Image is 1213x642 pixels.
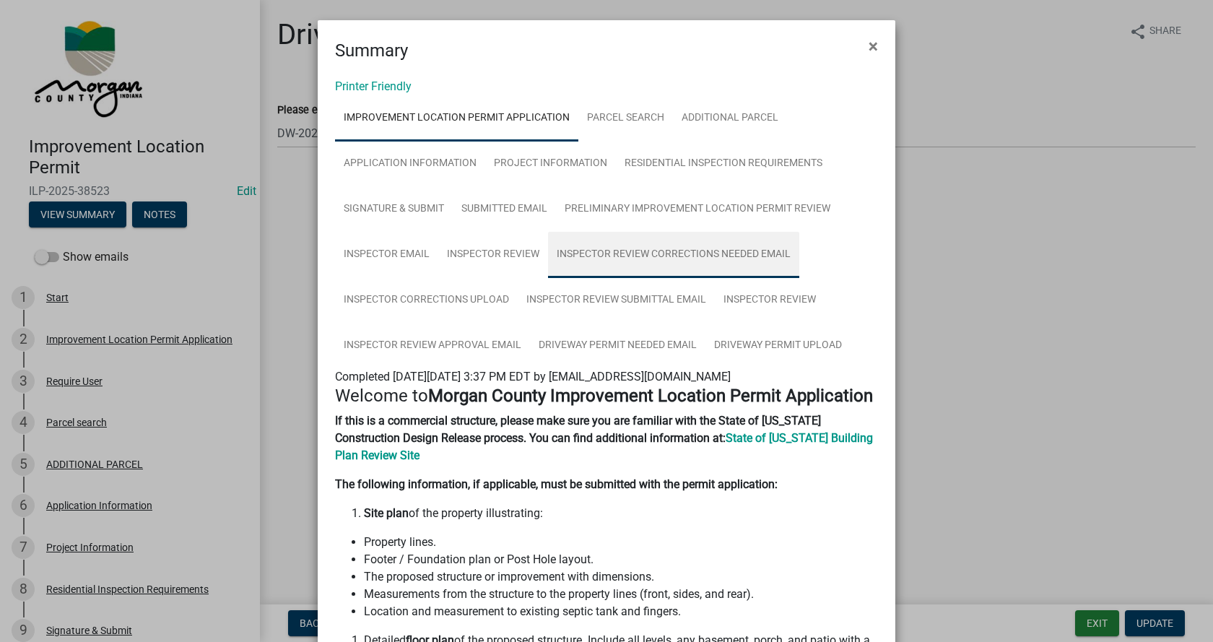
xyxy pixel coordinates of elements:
[485,141,616,187] a: Project Information
[705,323,851,369] a: Driveway Permit Upload
[578,95,673,142] a: Parcel search
[518,277,715,324] a: Inspector Review Submittal Email
[715,277,825,324] a: Inspector Review
[453,186,556,233] a: Submitted Email
[364,568,878,586] li: The proposed structure or improvement with dimensions.
[556,186,839,233] a: Preliminary Improvement Location Permit Review
[364,534,878,551] li: Property lines.
[428,386,873,406] strong: Morgan County Improvement Location Permit Application
[335,477,778,491] strong: The following information, if applicable, must be submitted with the permit application:
[335,386,878,407] h4: Welcome to
[335,431,873,462] a: State of [US_STATE] Building Plan Review Site
[335,277,518,324] a: Inspector Corrections Upload
[364,506,409,520] strong: Site plan
[335,141,485,187] a: Application Information
[335,323,530,369] a: Inspector Review Approval Email
[364,505,878,522] li: of the property illustrating:
[364,603,878,620] li: Location and measurement to existing septic tank and fingers.
[616,141,831,187] a: Residential Inspection Requirements
[335,414,821,445] strong: If this is a commercial structure, please make sure you are familiar with the State of [US_STATE]...
[364,586,878,603] li: Measurements from the structure to the property lines (front, sides, and rear).
[335,186,453,233] a: Signature & Submit
[673,95,787,142] a: ADDITIONAL PARCEL
[335,370,731,383] span: Completed [DATE][DATE] 3:37 PM EDT by [EMAIL_ADDRESS][DOMAIN_NAME]
[869,36,878,56] span: ×
[364,551,878,568] li: Footer / Foundation plan or Post Hole layout.
[548,232,799,278] a: Inspector Review Corrections Needed Email
[335,79,412,93] a: Printer Friendly
[438,232,548,278] a: Inspector Review
[857,26,890,66] button: Close
[335,38,408,64] h4: Summary
[335,95,578,142] a: Improvement Location Permit Application
[335,232,438,278] a: Inspector Email
[530,323,705,369] a: Driveway Permit Needed Email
